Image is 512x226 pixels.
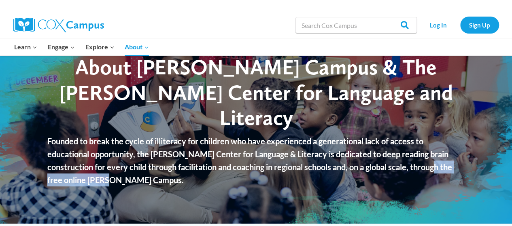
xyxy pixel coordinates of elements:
a: Log In [421,17,456,33]
button: Child menu of Engage [42,38,80,55]
button: Child menu of Explore [80,38,120,55]
button: Child menu of Learn [9,38,43,55]
a: Sign Up [460,17,499,33]
nav: Primary Navigation [9,38,154,55]
img: Cox Campus [13,18,104,32]
input: Search Cox Campus [295,17,417,33]
button: Child menu of About [119,38,154,55]
nav: Secondary Navigation [421,17,499,33]
span: About [PERSON_NAME] Campus & The [PERSON_NAME] Center for Language and Literacy [59,54,453,130]
p: Founded to break the cycle of illiteracy for children who have experienced a generational lack of... [47,135,465,186]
